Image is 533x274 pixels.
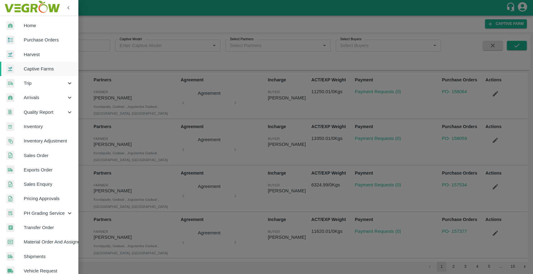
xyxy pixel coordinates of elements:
[6,165,14,174] img: shipments
[24,80,66,87] span: Trip
[24,137,73,144] span: Inventory Adjustment
[6,64,14,74] img: harvest
[6,209,14,218] img: whTracker
[6,238,14,247] img: centralMaterial
[6,108,14,116] img: qualityReport
[6,79,14,88] img: delivery
[6,223,14,232] img: whTransfer
[24,22,73,29] span: Home
[24,238,73,245] span: Material Order And Assignment
[24,123,73,130] span: Inventory
[24,36,73,43] span: Purchase Orders
[6,151,14,160] img: sales
[24,94,66,101] span: Arrivals
[24,224,73,231] span: Transfer Order
[24,253,73,260] span: Shipments
[6,50,14,59] img: harvest
[24,51,73,58] span: Harvest
[6,122,14,131] img: whInventory
[6,252,14,261] img: shipments
[6,21,14,30] img: whArrival
[6,194,14,203] img: sales
[24,195,73,202] span: Pricing Approvals
[6,180,14,189] img: sales
[6,93,14,102] img: whArrival
[24,109,66,116] span: Quality Report
[24,210,66,217] span: PH Grading Service
[6,36,14,45] img: reciept
[24,152,73,159] span: Sales Order
[6,137,14,146] img: inventory
[24,166,73,173] span: Exports Order
[24,181,73,188] span: Sales Enquiry
[24,65,73,72] span: Captive Farms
